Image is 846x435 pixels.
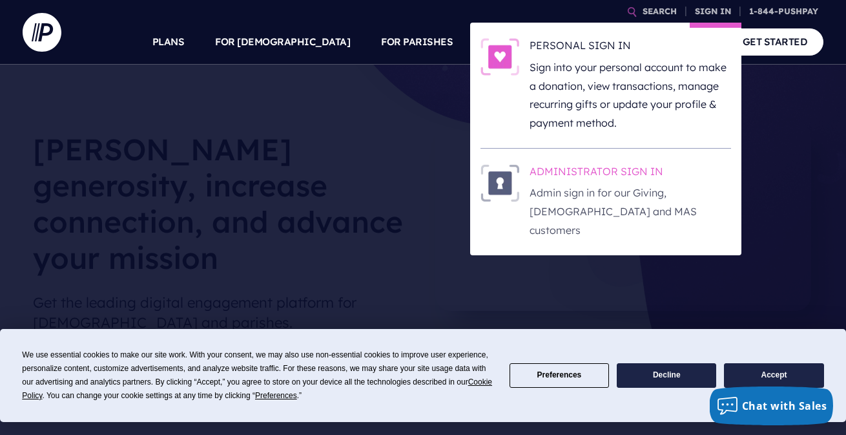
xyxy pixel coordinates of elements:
a: PERSONAL SIGN IN - Illustration PERSONAL SIGN IN Sign into your personal account to make a donati... [480,38,731,133]
button: Accept [724,363,823,388]
a: SOLUTIONS [484,19,541,65]
a: FOR PARISHES [381,19,453,65]
button: Chat with Sales [710,387,834,425]
a: COMPANY [648,19,696,65]
a: EXPLORE [572,19,617,65]
img: PERSONAL SIGN IN - Illustration [480,38,519,76]
a: GET STARTED [727,28,824,55]
a: PLANS [152,19,185,65]
button: Preferences [510,363,609,388]
div: We use essential cookies to make our site work. With your consent, we may also use non-essential ... [22,348,493,403]
h6: PERSONAL SIGN IN [530,38,731,58]
p: Admin sign in for our Giving, [DEMOGRAPHIC_DATA] and MAS customers [530,184,731,239]
p: Sign into your personal account to make a donation, view transactions, manage recurring gifts or ... [530,58,731,133]
span: Preferences [255,391,297,400]
a: ADMINISTRATOR SIGN IN - Illustration ADMINISTRATOR SIGN IN Admin sign in for our Giving, [DEMOGRA... [480,164,731,240]
span: Chat with Sales [742,399,827,413]
img: ADMINISTRATOR SIGN IN - Illustration [480,164,519,202]
button: Decline [617,363,716,388]
a: FOR [DEMOGRAPHIC_DATA] [215,19,350,65]
h6: ADMINISTRATOR SIGN IN [530,164,731,184]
